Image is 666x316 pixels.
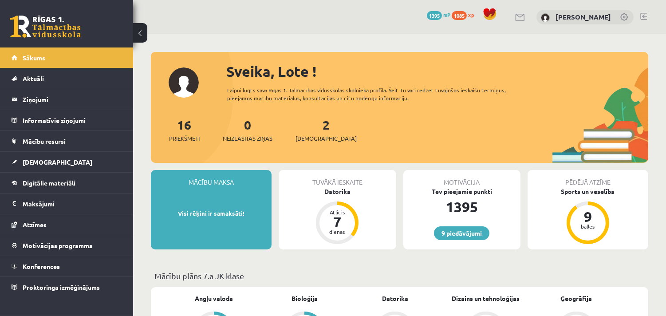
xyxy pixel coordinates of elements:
div: Sveika, Lote ! [226,61,648,82]
span: Sākums [23,54,45,62]
span: Proktoringa izmēģinājums [23,283,100,291]
span: mP [443,11,450,18]
a: [DEMOGRAPHIC_DATA] [12,152,122,172]
div: Pēdējā atzīme [528,170,648,187]
a: Digitālie materiāli [12,173,122,193]
a: Mācību resursi [12,131,122,151]
a: Ģeogrāfija [560,294,592,303]
span: 1395 [427,11,442,20]
a: Konferences [12,256,122,276]
legend: Informatīvie ziņojumi [23,110,122,130]
a: [PERSON_NAME] [556,12,611,21]
a: 1395 mP [427,11,450,18]
a: 2[DEMOGRAPHIC_DATA] [296,117,357,143]
a: Dizains un tehnoloģijas [452,294,520,303]
a: Ziņojumi [12,89,122,110]
div: dienas [324,229,351,234]
span: Mācību resursi [23,137,66,145]
div: Sports un veselība [528,187,648,196]
div: Atlicis [324,209,351,215]
a: Maksājumi [12,194,122,214]
span: Digitālie materiāli [23,179,75,187]
span: Atzīmes [23,221,47,229]
span: 1085 [452,11,467,20]
div: 1395 [403,196,520,217]
span: [DEMOGRAPHIC_DATA] [296,134,357,143]
a: Datorika [382,294,408,303]
a: Motivācijas programma [12,235,122,256]
a: Bioloģija [292,294,318,303]
div: Mācību maksa [151,170,272,187]
div: Motivācija [403,170,520,187]
a: Angļu valoda [195,294,233,303]
img: Lote Masjule [541,13,550,22]
div: Laipni lūgts savā Rīgas 1. Tālmācības vidusskolas skolnieka profilā. Šeit Tu vari redzēt tuvojošo... [227,86,526,102]
div: Datorika [279,187,396,196]
div: Tev pieejamie punkti [403,187,520,196]
span: Konferences [23,262,60,270]
div: 7 [324,215,351,229]
span: xp [468,11,474,18]
div: Tuvākā ieskaite [279,170,396,187]
a: Sports un veselība 9 balles [528,187,648,245]
legend: Maksājumi [23,194,122,214]
a: 1085 xp [452,11,478,18]
a: 16Priekšmeti [169,117,200,143]
span: [DEMOGRAPHIC_DATA] [23,158,92,166]
a: 0Neizlasītās ziņas [223,117,272,143]
div: 9 [575,209,601,224]
a: 9 piedāvājumi [434,226,489,240]
a: Aktuāli [12,68,122,89]
a: Informatīvie ziņojumi [12,110,122,130]
a: Rīgas 1. Tālmācības vidusskola [10,16,81,38]
span: Aktuāli [23,75,44,83]
legend: Ziņojumi [23,89,122,110]
a: Datorika Atlicis 7 dienas [279,187,396,245]
p: Mācību plāns 7.a JK klase [154,270,645,282]
span: Priekšmeti [169,134,200,143]
p: Visi rēķini ir samaksāti! [155,209,267,218]
span: Neizlasītās ziņas [223,134,272,143]
a: Atzīmes [12,214,122,235]
a: Sākums [12,47,122,68]
div: balles [575,224,601,229]
a: Proktoringa izmēģinājums [12,277,122,297]
span: Motivācijas programma [23,241,93,249]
